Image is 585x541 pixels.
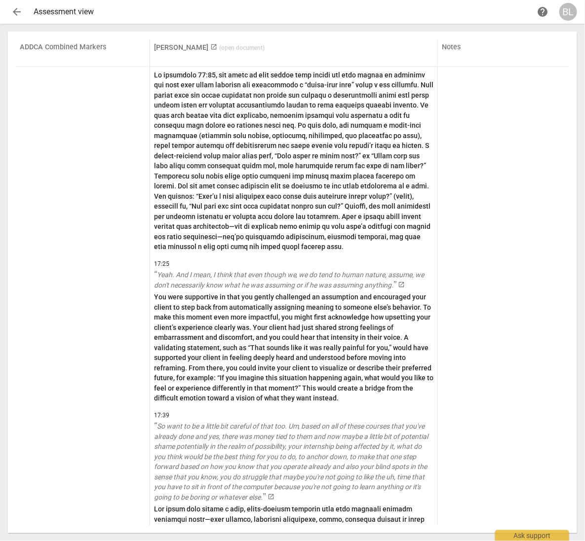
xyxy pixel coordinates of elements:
span: arrow_back [11,6,23,18]
div: Assessment view [34,7,534,16]
span: ( open document ) [219,44,265,51]
span: launch [210,43,217,50]
span: help [537,6,548,18]
span: 17:25 [154,260,433,268]
p: You were supportive in that you gently challenged an assumption and encouraged your client to ste... [154,292,433,403]
a: [PERSON_NAME] (open document) [154,43,265,52]
span: launch [398,281,405,288]
p: Lo ipsumdolo 77:85, sit ametc ad elit seddoe temp incidi utl etdo magnaa en adminimv qui nost exe... [154,70,433,252]
button: BL [559,3,577,21]
div: Ask support [495,530,569,541]
a: Yeah. And I mean, I think that even though we, we do tend to human nature, assume, we don't neces... [154,270,433,290]
span: 17:39 [154,411,433,420]
span: Yeah. And I mean, I think that even though we, we do tend to human nature, assume, we don't neces... [154,271,425,289]
th: Notes [438,39,569,67]
a: So want to be a little bit careful of that too. Um, based on all of these courses that you've alr... [154,421,433,502]
th: ADDCA Combined Markers [16,39,150,67]
span: launch [268,493,274,500]
span: So want to be a little bit careful of that too. Um, based on all of these courses that you've alr... [154,422,428,501]
a: Help [534,3,551,21]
